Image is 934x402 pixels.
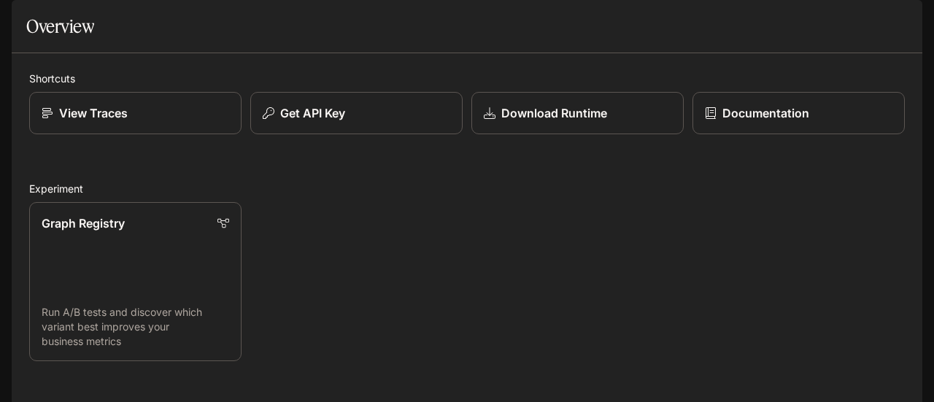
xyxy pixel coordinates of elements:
a: Download Runtime [471,92,684,134]
p: Download Runtime [501,104,607,122]
p: View Traces [59,104,128,122]
h1: Overview [26,12,94,41]
a: View Traces [29,92,242,134]
button: Get API Key [250,92,463,134]
h2: Shortcuts [29,71,905,86]
p: Graph Registry [42,214,125,232]
p: Run A/B tests and discover which variant best improves your business metrics [42,305,229,349]
button: open drawer [11,7,37,34]
p: Documentation [722,104,809,122]
a: Documentation [692,92,905,134]
p: Get API Key [280,104,345,122]
h2: Experiment [29,181,905,196]
a: Graph RegistryRun A/B tests and discover which variant best improves your business metrics [29,202,242,361]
